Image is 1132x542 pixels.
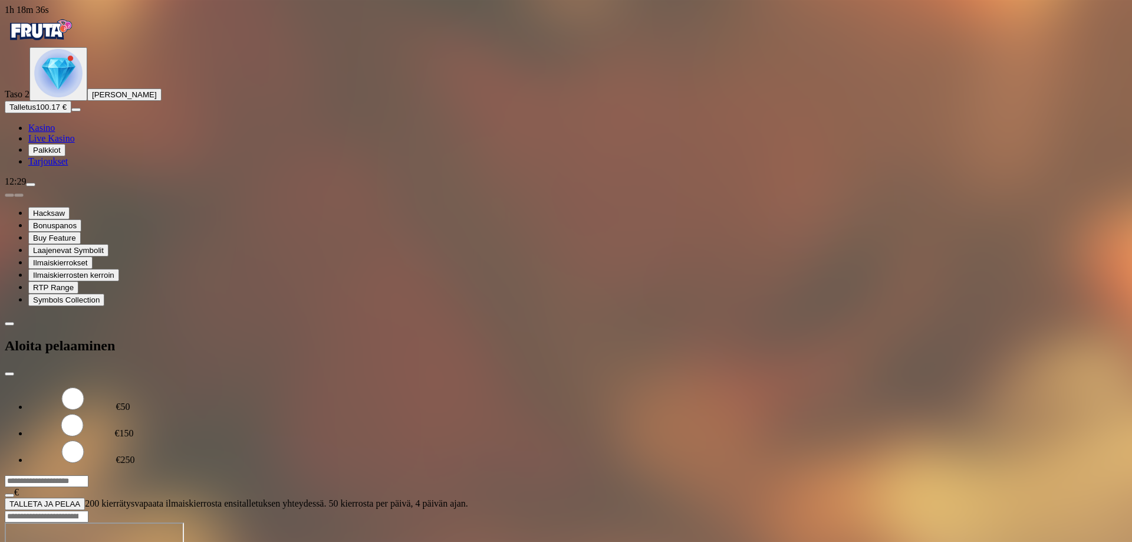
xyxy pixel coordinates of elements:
span: Hacksaw [33,209,65,218]
button: Hacksaw [28,207,70,219]
button: Bonuspanos [28,219,81,232]
nav: Primary [5,15,1127,167]
a: Live Kasino [28,133,75,143]
button: eye icon [5,494,14,497]
span: Bonuspanos [33,221,77,230]
button: prev slide [5,193,14,197]
a: Tarjoukset [28,156,68,166]
button: Laajenevat Symbolit [28,244,108,257]
img: Fruta [5,15,75,45]
span: TALLETA JA PELAA [9,500,80,508]
span: user session time [5,5,49,15]
a: Kasino [28,123,55,133]
span: € [14,487,19,497]
span: Buy Feature [33,234,76,242]
button: RTP Range [28,281,78,294]
span: Talletus [9,103,36,111]
nav: Main menu [5,123,1127,167]
span: Symbols Collection [33,295,100,304]
button: TALLETA JA PELAA [5,498,85,510]
span: 12:29 [5,176,26,186]
span: Ilmaiskierrokset [33,258,88,267]
button: Ilmaiskierrokset [28,257,93,269]
span: 100.17 € [36,103,67,111]
button: chevron-left icon [5,322,14,326]
a: Fruta [5,37,75,47]
button: Palkkiot [28,144,65,156]
label: €250 [116,455,135,465]
button: Talletusplus icon100.17 € [5,101,71,113]
span: Laajenevat Symbolit [33,246,104,255]
input: Search [5,511,88,523]
span: [PERSON_NAME] [92,90,157,99]
label: €150 [115,428,134,438]
button: level unlocked [29,47,87,101]
button: [PERSON_NAME] [87,88,162,101]
button: menu [71,108,81,111]
button: close [5,372,14,376]
span: RTP Range [33,283,74,292]
button: next slide [14,193,24,197]
h2: Aloita pelaaminen [5,338,1127,354]
span: Ilmaiskierrosten kerroin [33,271,114,280]
span: Palkkiot [33,146,61,155]
label: €50 [116,402,130,412]
button: Symbols Collection [28,294,104,306]
img: level unlocked [34,49,83,97]
button: Buy Feature [28,232,81,244]
span: 200 kierrätysvapaata ilmaiskierrosta ensitalletuksen yhteydessä. 50 kierrosta per päivä, 4 päivän... [85,498,468,508]
span: Taso 2 [5,89,29,99]
button: menu [26,183,35,186]
button: Ilmaiskierrosten kerroin [28,269,119,281]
